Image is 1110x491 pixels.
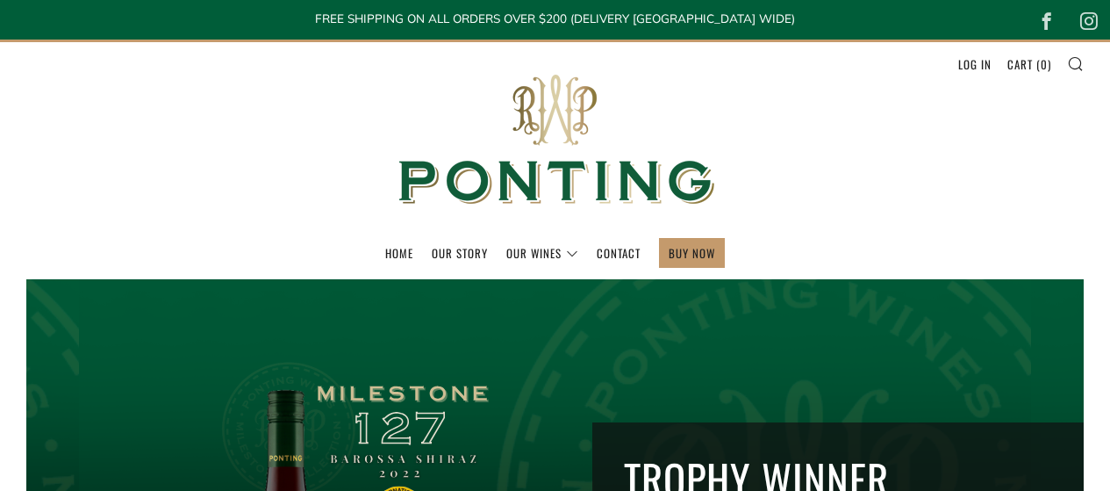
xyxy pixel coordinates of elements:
[669,239,715,267] a: BUY NOW
[1007,50,1051,78] a: Cart (0)
[1041,55,1048,73] span: 0
[597,239,641,267] a: Contact
[385,239,413,267] a: Home
[432,239,488,267] a: Our Story
[958,50,992,78] a: Log in
[380,42,731,238] img: Ponting Wines
[506,239,578,267] a: Our Wines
